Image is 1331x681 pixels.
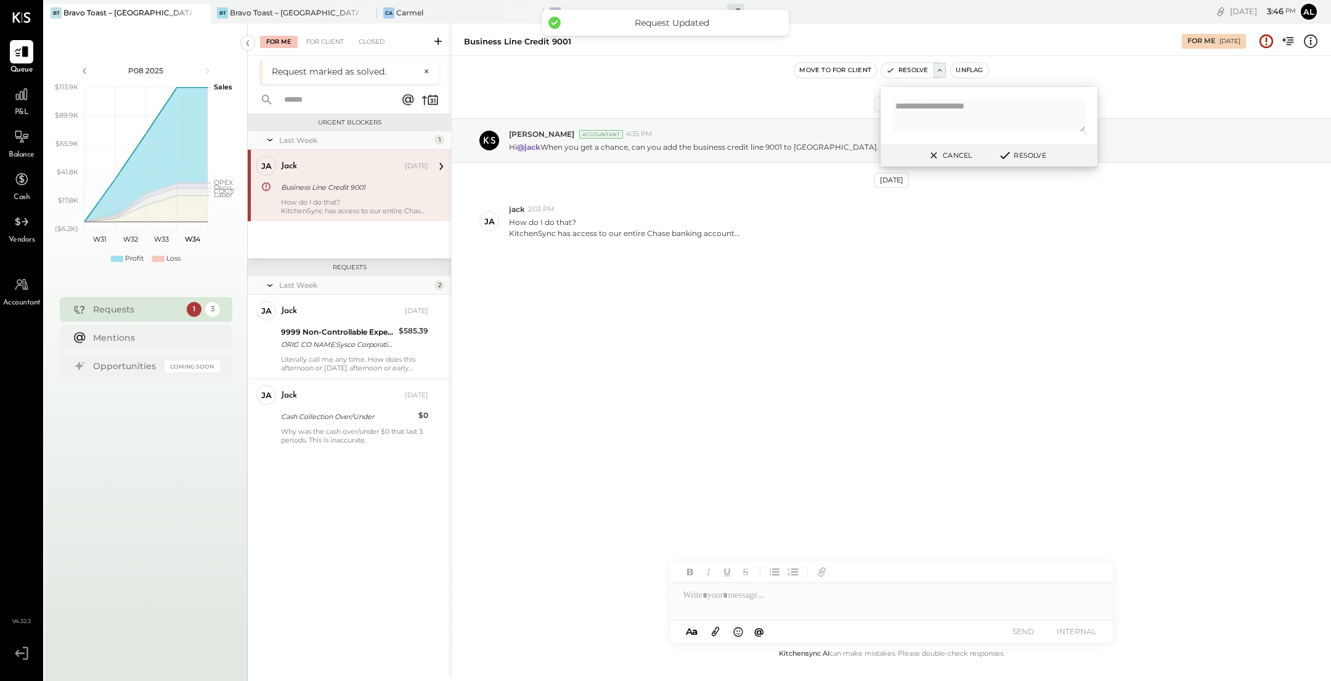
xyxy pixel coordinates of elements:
[94,65,198,76] div: P08 2025
[281,355,428,372] div: Literally call me any time. How does this afternoon or [DATE] afternoon or early [DATE] morning s...
[1,273,43,309] a: Accountant
[3,298,41,309] span: Accountant
[509,204,525,214] span: jack
[55,111,78,120] text: $89.9K
[93,235,107,243] text: W31
[352,36,391,48] div: Closed
[272,65,417,78] div: Request marked as solved.
[58,196,78,205] text: $17.8K
[166,254,181,264] div: Loss
[214,183,235,192] text: Occu...
[261,160,272,172] div: ja
[125,254,144,264] div: Profit
[383,7,394,18] div: Ca
[434,280,444,290] div: 2
[217,7,228,18] div: BT
[626,129,653,139] span: 4:35 PM
[260,36,298,48] div: For Me
[55,224,78,233] text: ($6.2K)
[692,626,698,637] span: a
[509,228,740,239] div: KitchenSync has access to our entire Chase banking account...
[214,83,232,91] text: Sales
[281,389,297,402] div: jack
[57,168,78,176] text: $41.8K
[281,198,428,215] div: How do I do that?
[214,190,232,199] text: Labor
[281,206,428,215] div: KitchenSync has access to our entire Chase banking account...
[1299,2,1319,22] button: Al
[738,564,754,580] button: Strikethrough
[230,7,359,18] div: Bravo Toast – [GEOGRAPHIC_DATA]
[509,142,921,152] p: Hi When you get a chance, can you add the business credit line 9001 to [GEOGRAPHIC_DATA]. Thank you!
[405,306,428,316] div: [DATE]
[10,65,33,76] span: Queue
[281,181,425,194] div: Business Line Credit 9001
[484,216,495,227] div: ja
[794,63,876,78] button: Move to for client
[63,7,192,18] div: Bravo Toast – [GEOGRAPHIC_DATA]
[1,210,43,246] a: Vendors
[814,564,830,580] button: Add URL
[399,325,428,337] div: $585.39
[15,107,29,118] span: P&L
[922,147,975,163] button: Cancel
[1219,37,1240,46] div: [DATE]
[93,332,214,344] div: Mentions
[281,338,395,351] div: ORIG CO NAME:Sysco Corporatio ORIG ID:XXXXXX4834 DESC DATE: CO ENTRY DESCR:Payment SEC:CCD TRACE#...
[682,625,702,638] button: Aa
[1052,623,1101,640] button: INTERNAL
[1,40,43,76] a: Queue
[281,160,297,173] div: jack
[51,7,62,18] div: BT
[1230,6,1296,17] div: [DATE]
[279,135,431,145] div: Last Week
[396,7,423,18] div: Carmel
[682,564,698,580] button: Bold
[281,427,428,444] div: Why was the cash over/under $0 that last 3 periods. This is inaccurate.
[464,36,571,47] div: Business Line Credit 9001
[1,83,43,118] a: P&L
[999,623,1048,640] button: SEND
[418,409,428,422] div: $0
[727,4,744,19] div: + 3
[563,7,587,18] div: Pitabu
[205,302,220,317] div: 3
[281,326,395,338] div: 9999 Non-Controllable Expenses:Other Income and Expenses:To Be Classified P&L
[517,142,540,152] strong: @jack
[93,303,181,316] div: Requests
[55,83,78,91] text: $113.9K
[281,305,297,317] div: jack
[279,280,431,290] div: Last Week
[579,130,623,139] div: Accountant
[405,161,428,171] div: [DATE]
[754,626,764,637] span: @
[1215,5,1227,18] div: copy link
[874,97,909,112] div: [DATE]
[434,135,444,145] div: 1
[254,118,445,127] div: Urgent Blockers
[14,192,30,203] span: Cash
[9,150,35,161] span: Balance
[528,205,555,214] span: 2:03 PM
[701,564,717,580] button: Italic
[165,361,220,372] div: Coming Soon
[9,235,35,246] span: Vendors
[281,410,415,423] div: Cash Collection Over/Under
[1,168,43,203] a: Cash
[550,7,561,18] div: Pi
[417,66,429,77] button: ×
[874,173,909,188] div: [DATE]
[767,564,783,580] button: Unordered List
[881,63,933,78] button: Resolve
[751,624,768,639] button: @
[719,564,735,580] button: Underline
[123,235,138,243] text: W32
[184,235,200,243] text: W34
[300,36,350,48] div: For Client
[1187,36,1215,46] div: For Me
[154,235,169,243] text: W33
[785,564,801,580] button: Ordered List
[994,148,1049,163] button: Resolve
[254,263,445,272] div: Requests
[93,360,158,372] div: Opportunities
